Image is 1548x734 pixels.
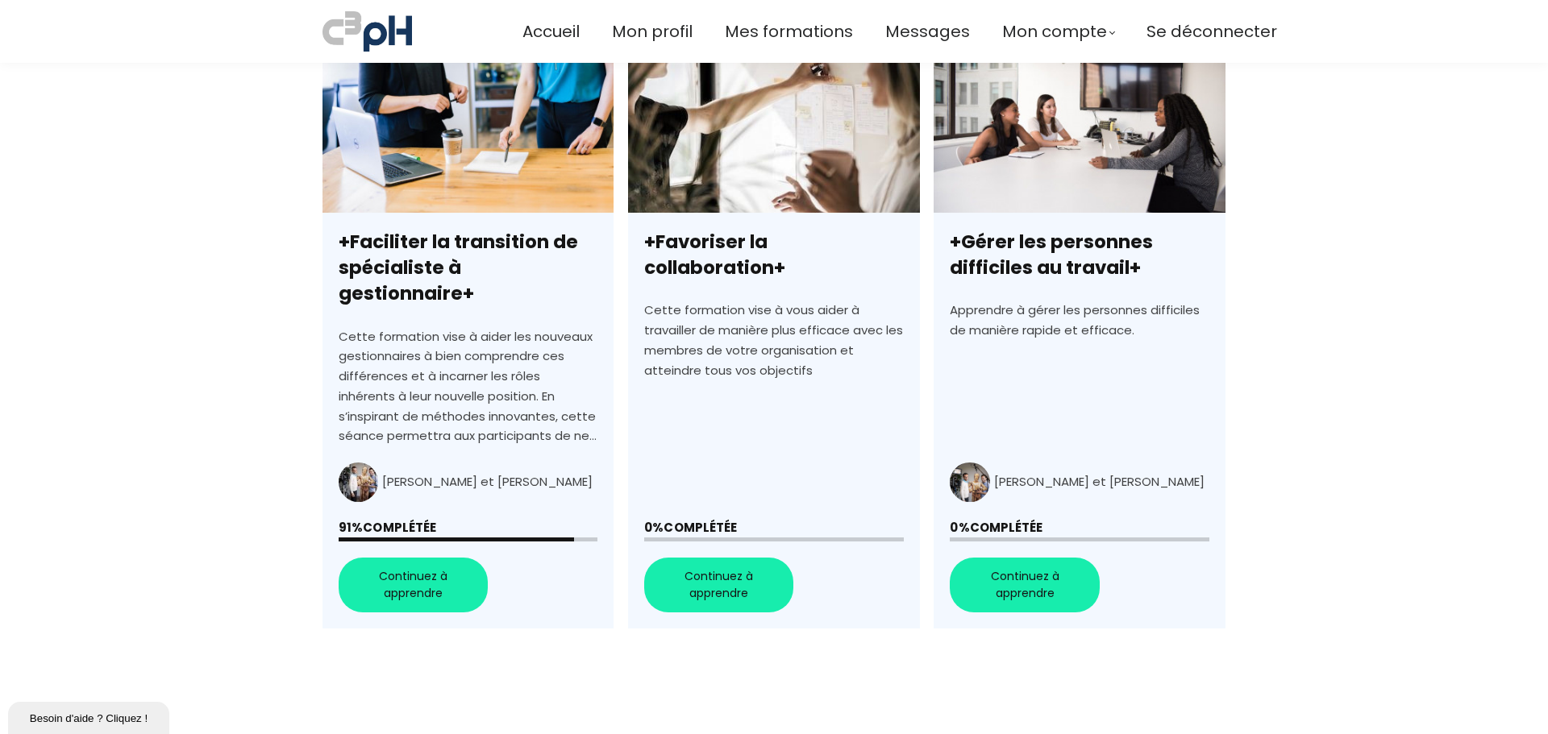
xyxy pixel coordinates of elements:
a: Se déconnecter [1146,19,1277,45]
a: Messages [885,19,970,45]
img: a70bc7685e0efc0bd0b04b3506828469.jpeg [322,8,412,55]
span: Mon compte [1002,19,1107,45]
a: Mon profil [612,19,693,45]
a: Accueil [522,19,580,45]
iframe: chat widget [8,699,173,734]
a: Mes formations [725,19,853,45]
